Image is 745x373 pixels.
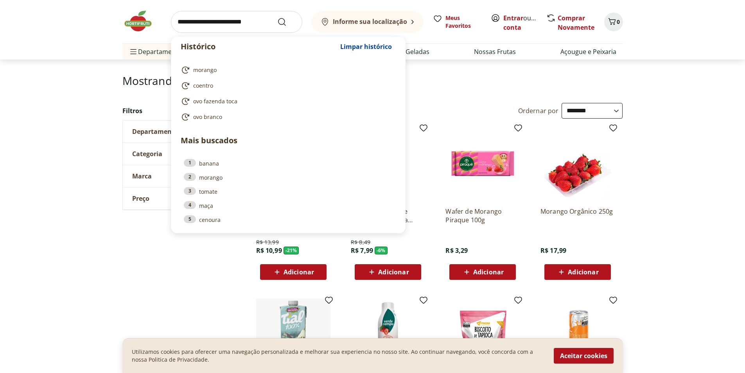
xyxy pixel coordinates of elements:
a: 3tomate [184,187,393,196]
button: Informe sua localização [312,11,424,33]
img: Hortifruti [122,9,162,33]
button: Limpar histórico [336,37,396,56]
a: coentro [181,81,393,90]
span: R$ 10,99 [256,246,282,255]
span: Adicionar [473,269,504,275]
span: Preço [132,195,149,202]
span: R$ 3,29 [445,246,468,255]
img: Wafer de Morango Piraque 100g [445,126,520,201]
a: morango [181,65,393,75]
p: Histórico [181,41,336,52]
span: Categoria [132,150,162,158]
span: Adicionar [378,269,409,275]
input: search [171,11,302,33]
button: Departamento [123,121,240,142]
span: R$ 8,49 [351,238,370,246]
div: 1 [184,159,196,167]
div: 3 [184,187,196,195]
h1: Mostrando resultados para: [122,74,623,87]
span: ou [503,13,538,32]
span: ovo branco [193,113,222,121]
b: Informe sua localização [333,17,407,26]
span: R$ 7,99 [351,246,373,255]
a: 2morango [184,173,393,182]
a: 1banana [184,159,393,168]
button: Aceitar cookies [554,348,614,364]
button: Adicionar [260,264,327,280]
a: Comprar Novamente [558,14,594,32]
button: Categoria [123,143,240,165]
a: Morango Orgânico 250g [540,207,615,224]
span: coentro [193,82,213,90]
a: ovo fazenda toca [181,97,393,106]
button: Preço [123,187,240,209]
img: Suco misto 100% Pera e Morango Tial 1l [256,299,330,373]
button: Carrinho [604,13,623,31]
span: - 21 % [284,247,299,254]
span: Limpar histórico [340,43,392,50]
span: R$ 13,99 [256,238,279,246]
span: R$ 17,99 [540,246,566,255]
a: ovo branco [181,112,393,122]
button: Adicionar [449,264,516,280]
a: 4maça [184,201,393,210]
div: 5 [184,215,196,223]
button: Adicionar [544,264,611,280]
p: Utilizamos cookies para oferecer uma navegação personalizada e melhorar sua experiencia no nosso ... [132,348,544,364]
button: Marca [123,165,240,187]
img: Energético Morango e Pêssego Red Bull 250ml [540,299,615,373]
label: Ordernar por [518,106,559,115]
h2: Filtros [122,103,241,119]
a: Entrar [503,14,523,22]
span: ovo fazenda toca [193,97,237,105]
span: Marca [132,172,152,180]
a: Criar conta [503,14,546,32]
span: Adicionar [568,269,598,275]
span: Adicionar [284,269,314,275]
div: 4 [184,201,196,209]
span: morango [193,66,217,74]
span: Departamentos [129,42,185,61]
a: Nossas Frutas [474,47,516,56]
p: Mais buscados [181,135,396,146]
img: Kefir Lacfree Morango Verde Campo 500g [351,299,425,373]
a: Açougue e Peixaria [560,47,616,56]
a: Meus Favoritos [433,14,481,30]
img: Biscoito de Tapioca Com Morango Pouch Fhom 60g [445,299,520,373]
button: Adicionar [355,264,421,280]
span: Meus Favoritos [445,14,481,30]
a: Wafer de Morango Piraque 100g [445,207,520,224]
button: Menu [129,42,138,61]
a: 5cenoura [184,215,393,224]
img: Morango Orgânico 250g [540,126,615,201]
div: 2 [184,173,196,181]
span: Departamento [132,128,178,135]
button: Submit Search [277,17,296,27]
span: 0 [617,18,620,25]
span: - 6 % [375,247,388,254]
